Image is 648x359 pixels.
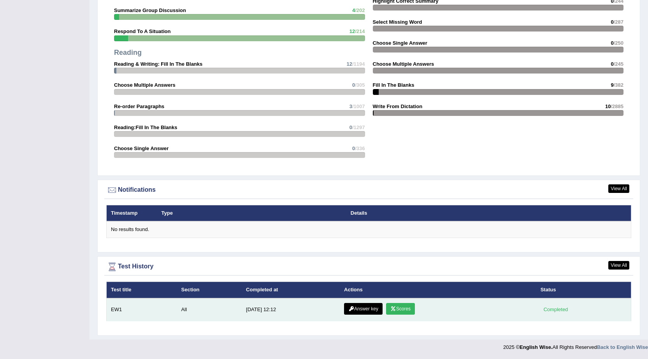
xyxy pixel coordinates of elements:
strong: Choose Multiple Answers [373,61,434,67]
span: /1007 [352,103,365,109]
span: /245 [614,61,623,67]
th: Test title [107,282,177,298]
span: /382 [614,82,623,88]
span: 3 [349,103,352,109]
span: /202 [355,7,365,13]
span: /1194 [352,61,365,67]
span: 12 [349,28,355,34]
span: /1297 [352,124,365,130]
span: /287 [614,19,623,25]
strong: Choose Single Answer [373,40,427,46]
td: EW1 [107,298,177,321]
th: Actions [340,282,536,298]
th: Section [177,282,242,298]
span: 0 [611,40,613,46]
strong: Reading [114,49,142,56]
strong: Choose Single Answer [114,145,169,151]
a: View All [608,184,629,193]
td: [DATE] 12:12 [242,298,340,321]
th: Timestamp [107,205,157,221]
strong: Re-order Paragraphs [114,103,164,109]
strong: Summarize Group Discussion [114,7,186,13]
span: /305 [355,82,365,88]
span: 0 [611,19,613,25]
div: No results found. [111,226,627,233]
span: 0 [352,82,355,88]
span: 0 [352,145,355,151]
span: /214 [355,28,365,34]
div: Test History [106,261,631,273]
strong: Reading & Writing: Fill In The Blanks [114,61,202,67]
strong: Choose Multiple Answers [114,82,176,88]
a: Back to English Wise [597,344,648,350]
span: /336 [355,145,365,151]
a: Scores [386,303,415,315]
span: 10 [605,103,611,109]
span: 4 [352,7,355,13]
strong: Fill In The Blanks [373,82,414,88]
div: Completed [541,305,571,313]
span: 12 [346,61,352,67]
strong: Write From Dictation [373,103,423,109]
strong: Reading:Fill In The Blanks [114,124,177,130]
span: 9 [611,82,613,88]
div: Notifications [106,184,631,196]
div: 2025 © All Rights Reserved [503,340,648,351]
strong: Respond To A Situation [114,28,170,34]
a: View All [608,261,629,270]
span: 0 [611,61,613,67]
span: /2885 [611,103,623,109]
th: Type [157,205,346,221]
td: All [177,298,242,321]
th: Details [346,205,585,221]
strong: English Wise. [520,344,552,350]
th: Status [536,282,631,298]
a: Answer key [344,303,383,315]
span: /250 [614,40,623,46]
th: Completed at [242,282,340,298]
strong: Select Missing Word [373,19,422,25]
span: 0 [349,124,352,130]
